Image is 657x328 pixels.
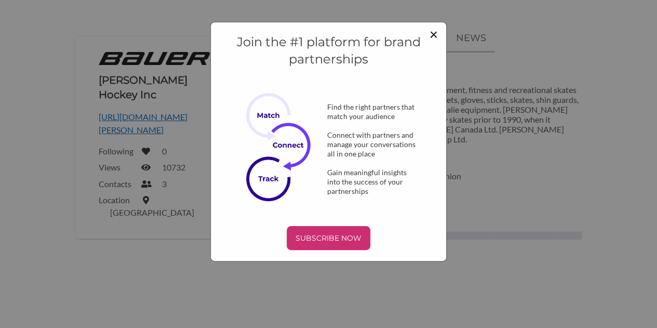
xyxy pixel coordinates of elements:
[430,27,438,41] button: Close modal
[311,130,435,159] div: Connect with partners and manage your conversations all in one place
[311,102,435,121] div: Find the right partners that match your audience
[291,230,366,246] p: SUBSCRIBE NOW
[311,168,435,196] div: Gain meaningful insights into the success of your partnerships
[222,33,436,68] h4: Join the #1 platform for brand partnerships
[430,25,438,43] span: ×
[222,226,436,250] a: SUBSCRIBE NOW
[246,93,320,201] img: Subscribe Now Image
